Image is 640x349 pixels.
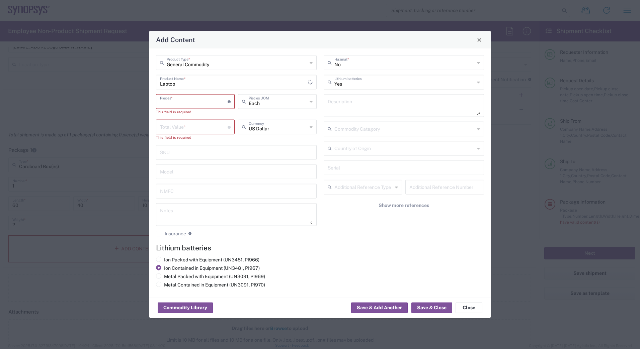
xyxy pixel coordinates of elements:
[456,303,482,313] button: Close
[156,231,186,236] label: Insurance
[158,303,213,313] button: Commodity Library
[379,202,429,209] span: Show more references
[156,35,195,44] h4: Add Content
[156,109,235,115] div: This field is required
[156,244,484,252] h4: Lithium batteries
[156,282,265,288] label: Metal Contained in Equipment (UN3091, PI970)
[156,273,265,279] label: Metal Packed with Equipment (UN3091, PI969)
[475,35,484,44] button: Close
[411,303,452,313] button: Save & Close
[156,134,235,140] div: This field is required
[156,265,260,271] label: Ion Contained in Equipment (UN3481, PI967)
[351,303,408,313] button: Save & Add Another
[156,257,259,263] label: Ion Packed with Equipment (UN3481, PI966)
